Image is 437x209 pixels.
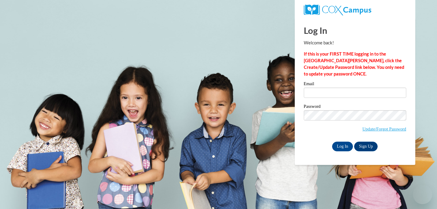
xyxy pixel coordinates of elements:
input: Log In [332,142,353,151]
iframe: Button to launch messaging window [413,185,432,204]
img: COX Campus [304,5,371,15]
a: Update/Forgot Password [362,127,406,131]
p: Welcome back! [304,40,406,46]
label: Email [304,82,406,88]
h1: Log In [304,24,406,37]
label: Password [304,104,406,110]
strong: If this is your FIRST TIME logging in to the [GEOGRAPHIC_DATA][PERSON_NAME], click the Create/Upd... [304,51,404,76]
a: COX Campus [304,5,406,15]
a: Sign Up [354,142,378,151]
